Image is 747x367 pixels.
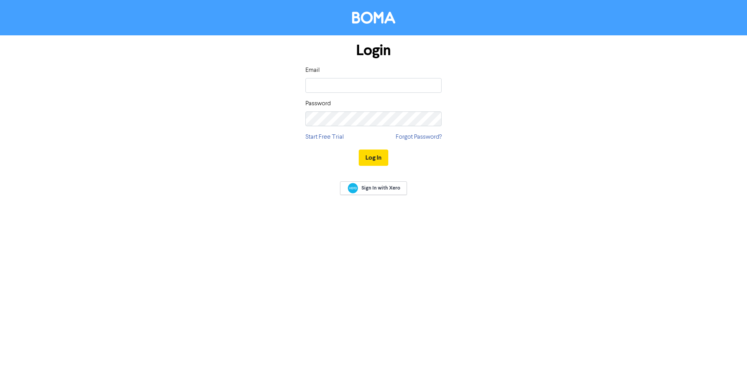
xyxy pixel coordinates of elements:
[359,150,388,166] button: Log In
[305,66,320,75] label: Email
[305,132,344,142] a: Start Free Trial
[340,181,407,195] a: Sign In with Xero
[361,184,400,191] span: Sign In with Xero
[348,183,358,193] img: Xero logo
[352,12,395,24] img: BOMA Logo
[305,42,442,59] h1: Login
[305,99,331,108] label: Password
[396,132,442,142] a: Forgot Password?
[708,330,747,367] iframe: Chat Widget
